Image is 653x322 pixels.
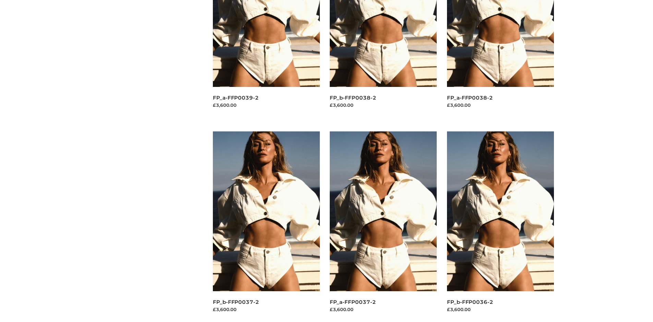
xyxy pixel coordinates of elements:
a: FP_b-FFP0036-2 [447,299,493,305]
a: FP_a-FFP0038-2 [447,94,493,101]
div: £3,600.00 [447,306,554,313]
a: FP_b-FFP0038-2 [330,94,376,101]
div: £3,600.00 [330,306,437,313]
div: £3,600.00 [213,306,320,313]
div: £3,600.00 [330,102,437,108]
div: £3,600.00 [447,102,554,108]
a: FP_b-FFP0037-2 [213,299,259,305]
div: £3,600.00 [213,102,320,108]
a: FP_a-FFP0039-2 [213,94,259,101]
a: FP_a-FFP0037-2 [330,299,376,305]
